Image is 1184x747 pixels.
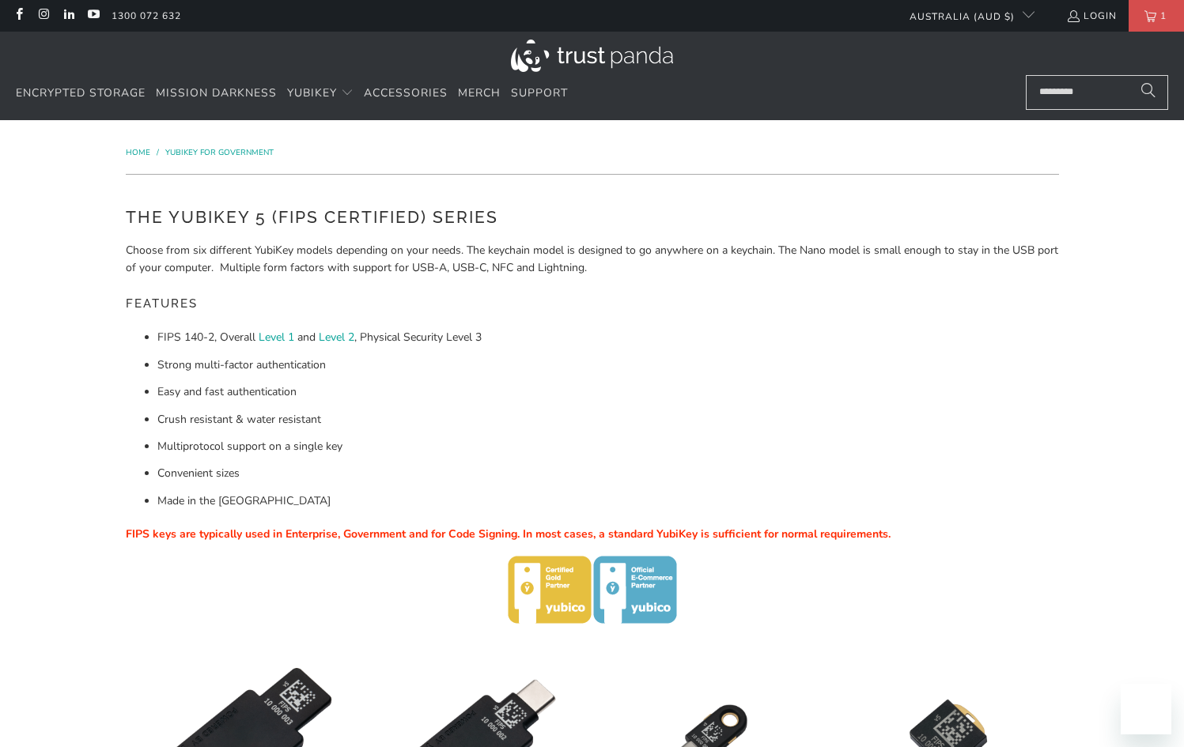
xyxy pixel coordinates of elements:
[458,85,501,100] span: Merch
[458,75,501,112] a: Merch
[511,40,673,72] img: Trust Panda Australia
[12,9,25,22] a: Trust Panda Australia on Facebook
[157,411,1059,428] li: Crush resistant & water resistant
[16,75,568,112] nav: Translation missing: en.navigation.header.main_nav
[157,357,1059,374] li: Strong multi-factor authentication
[156,85,277,100] span: Mission Darkness
[364,75,448,112] a: Accessories
[364,85,448,100] span: Accessories
[126,526,891,541] span: FIPS keys are typically used in Enterprise, Government and for Code Signing. In most cases, a sta...
[16,85,146,100] span: Encrypted Storage
[157,147,159,158] span: /
[511,75,568,112] a: Support
[157,383,1059,401] li: Easy and fast authentication
[165,147,274,158] a: YubiKey for Government
[86,9,100,22] a: Trust Panda Australia on YouTube
[157,492,1059,510] li: Made in the [GEOGRAPHIC_DATA]
[511,85,568,100] span: Support
[126,147,150,158] span: Home
[156,75,277,112] a: Mission Darkness
[287,75,354,112] summary: YubiKey
[126,205,1059,230] h2: The YubiKey 5 (FIPS Certified) Series
[112,7,181,25] a: 1300 072 632
[16,75,146,112] a: Encrypted Storage
[1121,684,1171,734] iframe: Button to launch messaging window
[1026,75,1168,110] input: Search...
[287,85,337,100] span: YubiKey
[1129,75,1168,110] button: Search
[259,330,294,345] a: Level 1
[157,465,1059,482] li: Convenient sizes
[1066,7,1117,25] a: Login
[126,147,153,158] a: Home
[319,330,354,345] a: Level 2
[126,289,1059,319] h5: Features
[157,329,1059,346] li: FIPS 140-2, Overall and , Physical Security Level 3
[62,9,75,22] a: Trust Panda Australia on LinkedIn
[36,9,50,22] a: Trust Panda Australia on Instagram
[157,438,1059,455] li: Multiprotocol support on a single key
[126,242,1059,277] p: Choose from six different YubiKey models depending on your needs. The keychain model is designed ...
